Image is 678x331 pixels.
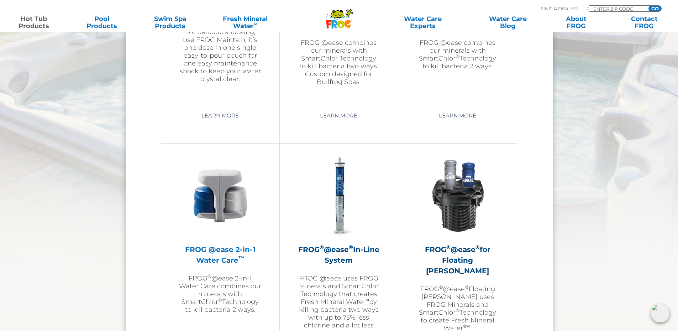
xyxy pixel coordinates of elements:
[416,244,499,276] h2: FROG @ease for Floating [PERSON_NAME]
[298,39,380,86] p: FROG @ease combines our minerals with SmartChlor Technology to kill bacteria two ways. Custom des...
[416,39,499,70] p: FROG @ease combines our minerals with SmartChlor Technology to kill bacteria 2 ways.
[456,308,459,313] sup: ®
[439,284,443,290] sup: ®
[463,323,467,329] sup: ®
[212,15,278,30] a: Fresh MineralWater∞
[467,323,471,329] sup: ∞
[298,154,380,237] img: inline-system-300x300.png
[179,28,262,83] p: For periodic shocking, use FROG Maintain, it’s one dose in one single easy-to-pour pouch for one ...
[218,297,222,303] sup: ®
[446,244,451,251] sup: ®
[298,244,380,266] h2: FROG @ease In-Line System
[193,109,247,122] a: Learn More
[179,154,262,237] img: @ease-2-in-1-Holder-v2-300x300.png
[75,15,128,30] a: PoolProducts
[380,15,466,30] a: Water CareExperts
[416,154,499,237] img: InLineWeir_Front_High_inserting-v2-300x300.png
[144,15,197,30] a: Swim SpaProducts
[618,15,671,30] a: ContactFROG
[312,109,366,122] a: Learn More
[366,297,369,303] sup: ∞
[593,6,641,12] input: Zip Code Form
[431,109,484,122] a: Learn More
[550,15,603,30] a: AboutFROG
[320,244,324,251] sup: ®
[254,21,257,27] sup: ∞
[651,304,669,322] img: openIcon
[238,254,244,261] sup: ™
[541,5,578,12] p: Find A Dealer
[648,6,661,11] input: GO
[207,273,211,279] sup: ®
[475,244,480,251] sup: ®
[7,15,60,30] a: Hot TubProducts
[349,244,353,251] sup: ®
[179,244,262,266] h2: FROG @ease 2-in-1 Water Care
[179,274,262,314] p: FROG @ease 2-in-1 Water Care combines our minerals with SmartChlor Technology to kill bacteria 2 ...
[456,53,459,59] sup: ®
[465,284,469,290] sup: ®
[481,15,534,30] a: Water CareBlog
